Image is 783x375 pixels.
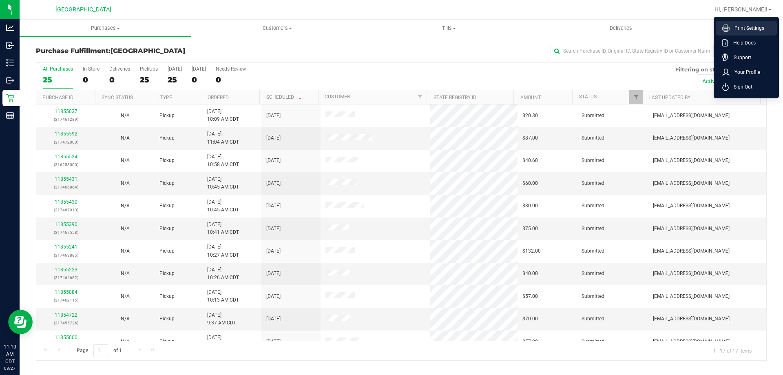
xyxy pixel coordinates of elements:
[207,130,239,146] span: [DATE] 11:04 AM CDT
[70,344,128,357] span: Page of 1
[4,343,16,365] p: 11:10 AM CDT
[266,225,281,233] span: [DATE]
[159,338,175,346] span: Pickup
[675,66,728,73] span: Filtering on status:
[55,109,77,114] a: 11855037
[216,66,246,72] div: Needs Review
[83,75,100,84] div: 0
[121,293,130,299] span: Not Applicable
[707,344,758,357] span: 1 - 17 of 17 items
[159,202,175,210] span: Pickup
[653,202,730,210] span: [EMAIL_ADDRESS][DOMAIN_NAME]
[266,247,281,255] span: [DATE]
[266,270,281,277] span: [DATE]
[535,20,707,37] a: Deliveries
[93,344,108,357] input: 1
[582,180,604,187] span: Submitted
[20,20,191,37] a: Purchases
[582,157,604,164] span: Submitted
[55,267,77,273] a: 11855223
[207,198,239,214] span: [DATE] 10:45 AM CDT
[121,135,130,141] span: Not Applicable
[41,115,91,123] p: (317461289)
[653,134,730,142] span: [EMAIL_ADDRESS][DOMAIN_NAME]
[522,202,538,210] span: $30.00
[728,39,756,47] span: Help Docs
[121,203,130,209] span: Not Applicable
[20,24,191,32] span: Purchases
[363,24,534,32] span: Tills
[191,20,363,37] a: Customers
[714,6,768,13] span: Hi, [PERSON_NAME]!
[121,202,130,210] button: N/A
[6,24,14,32] inline-svg: Analytics
[55,244,77,250] a: 11855241
[653,315,730,323] span: [EMAIL_ADDRESS][DOMAIN_NAME]
[653,112,730,120] span: [EMAIL_ADDRESS][DOMAIN_NAME]
[41,251,91,259] p: (317463885)
[121,180,130,186] span: Not Applicable
[729,53,751,62] span: Support
[121,293,130,300] button: N/A
[208,95,229,100] a: Ordered
[102,95,133,100] a: Sync Status
[730,24,764,32] span: Print Settings
[207,108,239,123] span: [DATE] 10:09 AM CDT
[42,95,73,100] a: Purchase ID
[653,157,730,164] span: [EMAIL_ADDRESS][DOMAIN_NAME]
[55,289,77,295] a: 11855084
[121,316,130,322] span: Not Applicable
[55,312,77,318] a: 11854722
[83,66,100,72] div: In Store
[192,24,363,32] span: Customers
[55,154,77,160] a: 11855524
[159,293,175,300] span: Pickup
[653,338,730,346] span: [EMAIL_ADDRESS][DOMAIN_NAME]
[121,338,130,346] button: N/A
[207,288,239,304] span: [DATE] 10:13 AM CDT
[121,315,130,323] button: N/A
[522,134,538,142] span: $87.00
[522,180,538,187] span: $60.00
[266,202,281,210] span: [DATE]
[41,183,91,191] p: (317466864)
[653,225,730,233] span: [EMAIL_ADDRESS][DOMAIN_NAME]
[653,247,730,255] span: [EMAIL_ADDRESS][DOMAIN_NAME]
[6,111,14,120] inline-svg: Reports
[159,134,175,142] span: Pickup
[121,113,130,118] span: Not Applicable
[121,248,130,254] span: Not Applicable
[41,161,91,169] p: (316258000)
[266,338,281,346] span: [DATE]
[216,75,246,84] div: 0
[121,112,130,120] button: N/A
[266,315,281,323] span: [DATE]
[266,134,281,142] span: [DATE]
[168,75,182,84] div: 25
[55,6,111,13] span: [GEOGRAPHIC_DATA]
[109,66,130,72] div: Deliveries
[121,339,130,344] span: Not Applicable
[121,180,130,187] button: N/A
[43,66,73,72] div: All Purchases
[551,45,714,57] input: Search Purchase ID, Original ID, State Registry ID or Customer Name...
[582,225,604,233] span: Submitted
[121,247,130,255] button: N/A
[582,112,604,120] span: Submitted
[192,66,206,72] div: [DATE]
[55,176,77,182] a: 11855431
[121,226,130,231] span: Not Applicable
[121,225,130,233] button: N/A
[168,66,182,72] div: [DATE]
[522,112,538,120] span: $20.30
[522,338,538,346] span: $57.00
[599,24,643,32] span: Deliveries
[55,131,77,137] a: 11855592
[121,158,130,163] span: Not Applicable
[653,270,730,277] span: [EMAIL_ADDRESS][DOMAIN_NAME]
[192,75,206,84] div: 0
[582,247,604,255] span: Submitted
[41,274,91,282] p: (317464682)
[522,293,538,300] span: $57.00
[159,157,175,164] span: Pickup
